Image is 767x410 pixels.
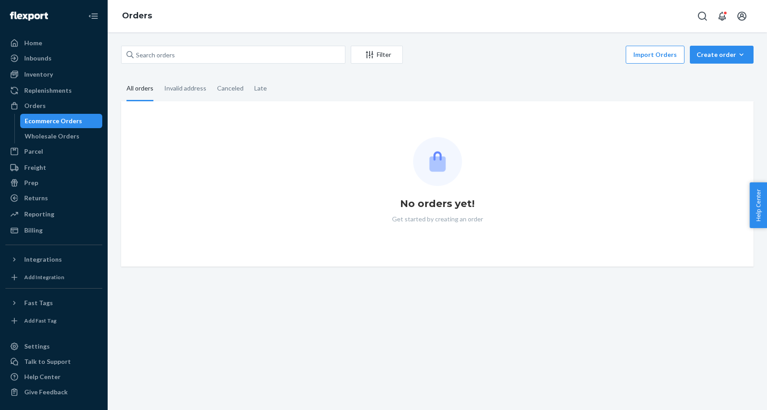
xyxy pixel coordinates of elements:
[254,77,267,100] div: Late
[24,70,53,79] div: Inventory
[24,388,68,397] div: Give Feedback
[24,372,61,381] div: Help Center
[24,342,50,351] div: Settings
[24,194,48,203] div: Returns
[217,77,244,100] div: Canceled
[5,314,102,328] a: Add Fast Tag
[392,215,483,224] p: Get started by creating an order
[84,7,102,25] button: Close Navigation
[24,178,38,187] div: Prep
[24,54,52,63] div: Inbounds
[25,132,79,141] div: Wholesale Orders
[115,3,159,29] ol: breadcrumbs
[24,226,43,235] div: Billing
[24,255,62,264] div: Integrations
[20,129,103,143] a: Wholesale Orders
[5,207,102,221] a: Reporting
[5,51,102,65] a: Inbounds
[24,298,53,307] div: Fast Tags
[5,191,102,205] a: Returns
[351,50,402,59] div: Filter
[5,160,102,175] a: Freight
[5,223,102,237] a: Billing
[5,176,102,190] a: Prep
[713,7,731,25] button: Open notifications
[164,77,206,100] div: Invalid address
[5,339,102,354] a: Settings
[24,39,42,47] div: Home
[5,144,102,159] a: Parcel
[690,46,754,64] button: Create order
[5,99,102,113] a: Orders
[20,114,103,128] a: Ecommerce Orders
[24,273,64,281] div: Add Integration
[5,83,102,98] a: Replenishments
[24,101,46,110] div: Orders
[25,117,82,125] div: Ecommerce Orders
[24,210,54,219] div: Reporting
[122,11,152,21] a: Orders
[5,252,102,267] button: Integrations
[121,46,345,64] input: Search orders
[400,197,475,211] h1: No orders yet!
[413,137,462,186] img: Empty list
[24,317,57,324] div: Add Fast Tag
[5,296,102,310] button: Fast Tags
[24,147,43,156] div: Parcel
[697,50,747,59] div: Create order
[750,182,767,228] button: Help Center
[24,86,72,95] div: Replenishments
[693,7,711,25] button: Open Search Box
[24,163,46,172] div: Freight
[24,357,71,366] div: Talk to Support
[5,354,102,369] a: Talk to Support
[126,77,153,101] div: All orders
[10,12,48,21] img: Flexport logo
[733,7,751,25] button: Open account menu
[5,36,102,50] a: Home
[5,385,102,399] button: Give Feedback
[351,46,403,64] button: Filter
[5,67,102,82] a: Inventory
[626,46,684,64] button: Import Orders
[5,270,102,285] a: Add Integration
[5,370,102,384] a: Help Center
